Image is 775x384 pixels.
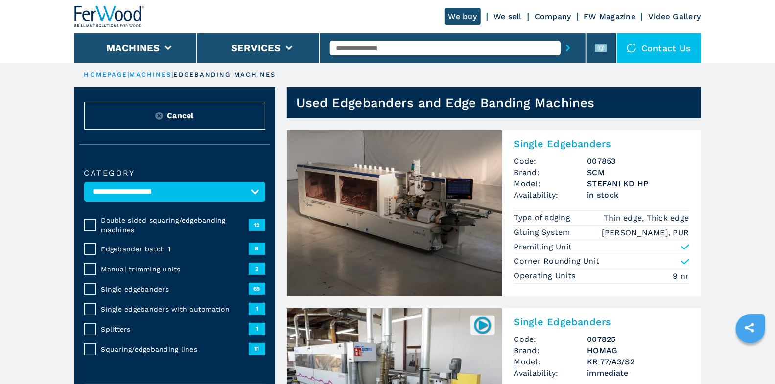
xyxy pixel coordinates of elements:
[514,167,587,178] span: Brand:
[174,70,276,79] p: edgebanding machines
[101,324,249,334] span: Splitters
[514,242,572,252] p: Premilling Unit
[84,102,265,130] button: ResetCancel
[587,345,689,356] h3: HOMAG
[249,343,265,355] span: 11
[249,243,265,254] span: 8
[627,43,636,53] img: Contact us
[101,244,249,254] span: Edgebander batch 1
[514,334,587,345] span: Code:
[514,367,587,379] span: Availability:
[106,42,160,54] button: Machines
[101,264,249,274] span: Manual trimming units
[297,95,595,111] h1: Used Edgebanders and Edge Banding Machines
[249,283,265,294] span: 65
[587,189,689,201] span: in stock
[514,212,573,223] p: Type of edging
[155,112,163,120] img: Reset
[514,138,689,150] h2: Single Edgebanders
[287,130,502,296] img: Single Edgebanders SCM STEFANI KD HP
[287,130,701,296] a: Single Edgebanders SCM STEFANI KD HPSingle EdgebandersCode:007853Brand:SCMModel:STEFANI KD HPAvai...
[604,212,689,224] em: Thin edge, Thick edge
[587,167,689,178] h3: SCM
[587,156,689,167] h3: 007853
[535,12,571,21] a: Company
[514,316,689,328] h2: Single Edgebanders
[101,284,249,294] span: Single edgebanders
[74,6,145,27] img: Ferwood
[84,169,265,177] label: Category
[514,356,587,367] span: Model:
[587,334,689,345] h3: 007825
[127,71,129,78] span: |
[648,12,701,21] a: Video Gallery
[249,219,265,231] span: 12
[602,227,689,238] em: [PERSON_NAME], PUR
[514,345,587,356] span: Brand:
[514,156,587,167] span: Code:
[493,12,522,21] a: We sell
[101,304,249,314] span: Single edgebanders with automation
[101,215,249,235] span: Double sided squaring/edgebanding machines
[84,71,128,78] a: HOMEPAGE
[584,12,636,21] a: FW Magazine
[673,271,689,282] em: 9 nr
[249,303,265,315] span: 1
[733,340,768,377] iframe: Chat
[617,33,701,63] div: Contact us
[101,344,249,354] span: Squaring/edgebanding lines
[130,71,172,78] a: machines
[167,110,194,121] span: Cancel
[514,178,587,189] span: Model:
[561,37,576,59] button: submit-button
[231,42,281,54] button: Services
[737,316,762,340] a: sharethis
[587,367,689,379] span: immediate
[587,356,689,367] h3: KR 77/A3/S2
[514,227,573,238] p: Gluing System
[587,178,689,189] h3: STEFANI KD HP
[171,71,173,78] span: |
[445,8,481,25] a: We buy
[473,316,492,335] img: 007825
[514,256,600,267] p: Corner Rounding Unit
[514,271,578,281] p: Operating Units
[249,323,265,335] span: 1
[514,189,587,201] span: Availability:
[249,263,265,274] span: 2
